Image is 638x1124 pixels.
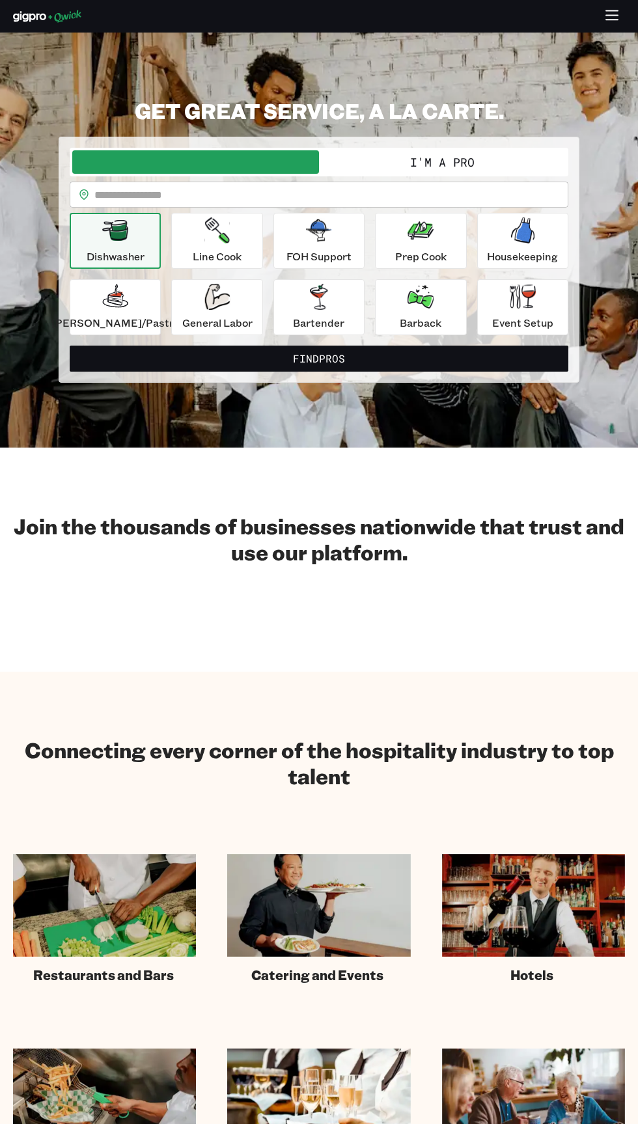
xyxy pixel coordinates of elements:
h2: Connecting every corner of the hospitality industry to top talent [13,737,625,789]
button: I'm a Pro [319,150,566,174]
a: Catering and Events [227,854,410,983]
button: Bartender [273,279,365,335]
p: General Labor [182,315,253,331]
p: Bartender [293,315,344,331]
button: FindPros [70,346,568,372]
p: Dishwasher [87,249,145,264]
img: Catering staff carrying dishes. [227,854,410,957]
button: Event Setup [477,279,568,335]
h2: GET GREAT SERVICE, A LA CARTE. [59,98,579,124]
p: Housekeeping [487,249,558,264]
img: Hotel staff serving at bar [442,854,625,957]
button: [PERSON_NAME]/Pastry [70,279,161,335]
p: FOH Support [286,249,352,264]
button: FOH Support [273,213,365,269]
button: I'm a Business [72,150,319,174]
a: Hotels [442,854,625,983]
button: Prep Cook [375,213,466,269]
button: Line Cook [171,213,262,269]
a: Restaurants and Bars [13,854,196,983]
p: [PERSON_NAME]/Pastry [51,315,179,331]
p: Event Setup [492,315,553,331]
p: Prep Cook [395,249,447,264]
button: General Labor [171,279,262,335]
button: Dishwasher [70,213,161,269]
img: Chef in kitchen [13,854,196,957]
p: Line Cook [193,249,242,264]
span: Restaurants and Bars [33,967,174,983]
p: Barback [400,315,441,331]
span: Catering and Events [251,967,383,983]
span: Hotels [510,967,553,983]
button: Barback [375,279,466,335]
button: Housekeeping [477,213,568,269]
h2: Join the thousands of businesses nationwide that trust and use our platform. [13,513,625,565]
